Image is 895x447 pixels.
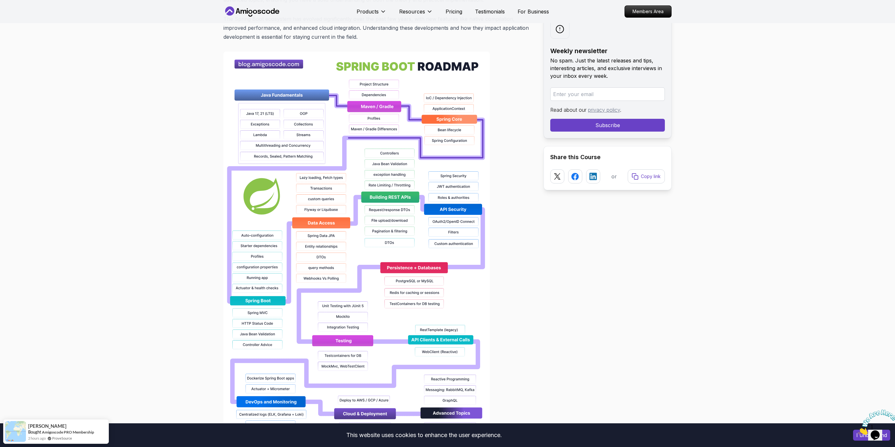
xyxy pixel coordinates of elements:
a: Testimonials [475,8,505,15]
img: Chat attention grabber [3,3,42,28]
span: Bought [28,429,41,435]
p: Read about our . [550,106,665,114]
p: No spam. Just the latest releases and tips, interesting articles, and exclusive interviews in you... [550,57,665,80]
button: Subscribe [550,119,665,132]
img: provesource social proof notification image [5,421,26,442]
h2: Weekly newsletter [550,46,665,55]
button: Copy link [628,169,665,183]
p: The Spring Boot ecosystem has evolved significantly over the past few years, with new features li... [223,14,533,41]
iframe: chat widget [855,407,895,437]
a: privacy policy [588,107,620,113]
p: Products [357,8,379,15]
p: or [611,173,617,180]
button: Accept cookies [853,430,890,441]
a: Pricing [446,8,462,15]
span: [PERSON_NAME] [28,423,67,429]
input: Enter your email [550,87,665,101]
p: Copy link [641,173,661,180]
div: This website uses cookies to enhance the user experience. [5,428,843,442]
span: 1 [3,3,5,8]
p: Resources [399,8,425,15]
h2: Share this Course [550,153,665,162]
a: ProveSource [52,435,72,441]
span: 2 hours ago [28,435,46,441]
a: Members Area [625,5,672,18]
a: For Business [518,8,549,15]
p: Members Area [625,6,671,17]
a: Amigoscode PRO Membership [42,430,94,435]
button: Resources [399,8,433,20]
button: Products [357,8,386,20]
